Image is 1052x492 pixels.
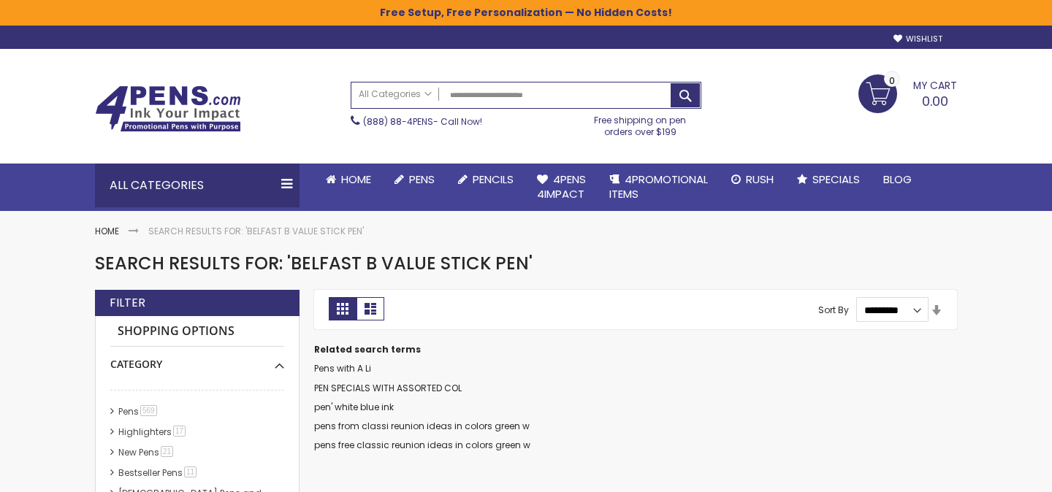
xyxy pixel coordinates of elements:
span: Home [341,172,371,187]
span: 17 [173,426,186,437]
dt: Related search terms [314,344,957,355]
span: Pencils [473,172,514,187]
a: pens free classic reunion ideas in colors green w [314,439,530,451]
a: Pencils [446,164,525,196]
span: Pens [409,172,435,187]
a: Home [314,164,383,196]
a: Pens569 [115,405,162,418]
a: Rush [720,164,785,196]
a: (888) 88-4PENS [363,115,433,128]
a: 4PROMOTIONALITEMS [598,164,720,211]
a: 4Pens4impact [525,164,598,211]
span: 11 [184,466,197,477]
a: Pens with A Li [314,362,371,374]
span: 4Pens 4impact [537,172,586,201]
span: Rush [746,172,774,187]
span: Specials [812,172,860,187]
div: Category [110,347,284,372]
strong: Shopping Options [110,316,284,347]
a: PEN SPECIALS WITH ASSORTED COL [314,382,462,394]
a: All Categories [351,82,439,107]
strong: Filter [110,295,145,311]
span: All Categories [359,88,432,100]
a: New Pens21 [115,446,178,458]
a: Wishlist [893,34,942,45]
a: Pens [383,164,446,196]
strong: Search results for: 'Belfast B Value Stick Pen' [148,225,364,237]
label: Sort By [818,304,849,316]
span: 569 [140,405,157,416]
a: Specials [785,164,872,196]
a: pens from classi reunion ideas in colors green w [314,420,530,432]
span: 4PROMOTIONAL ITEMS [609,172,708,201]
span: Search results for: 'Belfast B Value Stick Pen' [95,251,533,275]
span: 0.00 [922,92,948,110]
span: 0 [889,74,895,88]
span: 21 [161,446,173,457]
span: Blog [883,172,912,187]
a: Home [95,225,119,237]
a: 0.00 0 [858,74,957,111]
a: Blog [872,164,923,196]
a: pen' white blue ink [314,401,394,413]
a: Bestseller Pens11 [115,466,202,479]
a: Highlighters17 [115,426,191,438]
div: All Categories [95,164,300,207]
strong: Grid [329,297,357,320]
img: 4Pens Custom Pens and Promotional Products [95,85,241,132]
div: Free shipping on pen orders over $199 [579,109,702,138]
span: - Call Now! [363,115,482,128]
